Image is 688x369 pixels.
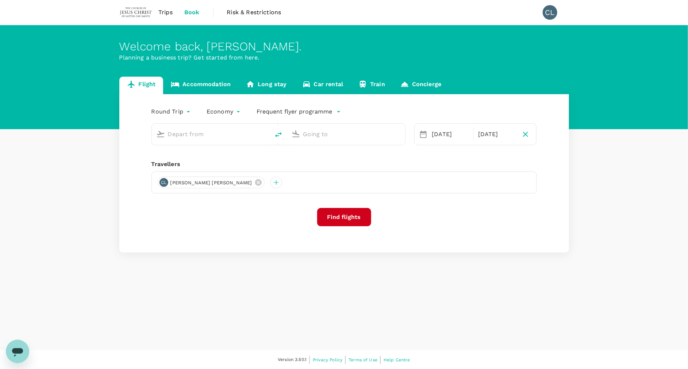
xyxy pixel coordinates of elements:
button: Open [400,133,401,135]
a: Long stay [238,77,294,94]
div: Travellers [151,160,537,169]
span: Terms of Use [349,357,377,362]
div: CL[PERSON_NAME] [PERSON_NAME] [158,177,265,188]
button: delete [270,126,287,143]
iframe: Button to launch messaging window [6,340,29,363]
a: Train [351,77,393,94]
span: Risk & Restrictions [227,8,281,17]
img: The Malaysian Church of Jesus Christ of Latter-day Saints [119,4,153,20]
span: Trips [158,8,173,17]
div: [DATE] [429,127,472,142]
div: Round Trip [151,106,192,118]
a: Flight [119,77,164,94]
input: Depart from [168,128,254,140]
p: Planning a business trip? Get started from here. [119,53,569,62]
span: Version 3.50.1 [278,356,307,364]
a: Terms of Use [349,356,377,364]
span: [PERSON_NAME] [PERSON_NAME] [166,179,257,187]
span: Book [184,8,200,17]
a: Accommodation [163,77,238,94]
a: Help Centre [384,356,410,364]
button: Frequent flyer programme [257,107,341,116]
div: CL [543,5,557,20]
a: Car rental [295,77,351,94]
div: Welcome back , [PERSON_NAME] . [119,40,569,53]
div: CL [159,178,168,187]
p: Frequent flyer programme [257,107,332,116]
div: Economy [207,106,242,118]
a: Concierge [393,77,449,94]
button: Find flights [317,208,371,226]
span: Privacy Policy [313,357,342,362]
button: Open [265,133,266,135]
span: Help Centre [384,357,410,362]
a: Privacy Policy [313,356,342,364]
input: Going to [303,128,390,140]
div: [DATE] [475,127,518,142]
